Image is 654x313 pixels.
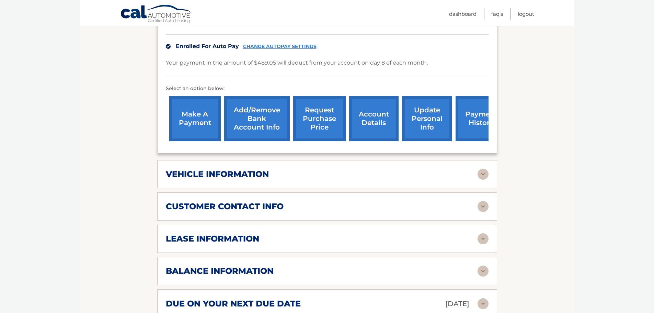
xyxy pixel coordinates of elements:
a: request purchase price [293,96,346,141]
h2: balance information [166,266,274,276]
a: Add/Remove bank account info [224,96,290,141]
img: accordion-rest.svg [478,266,489,277]
img: check.svg [166,44,171,49]
a: Cal Automotive [120,4,192,24]
p: Select an option below: [166,85,489,93]
p: [DATE] [445,298,469,310]
span: Enrolled For Auto Pay [176,43,239,49]
a: Logout [518,8,534,20]
h2: lease information [166,234,259,244]
a: update personal info [402,96,452,141]
img: accordion-rest.svg [478,169,489,180]
a: FAQ's [491,8,503,20]
img: accordion-rest.svg [478,201,489,212]
a: payment history [456,96,507,141]
h2: customer contact info [166,201,284,212]
h2: vehicle information [166,169,269,179]
h2: due on your next due date [166,299,301,309]
a: Dashboard [449,8,477,20]
a: account details [349,96,399,141]
img: accordion-rest.svg [478,233,489,244]
a: make a payment [169,96,221,141]
a: CHANGE AUTOPAY SETTINGS [243,44,317,49]
p: Your payment in the amount of $489.05 will deduct from your account on day 8 of each month. [166,58,428,68]
img: accordion-rest.svg [478,298,489,309]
